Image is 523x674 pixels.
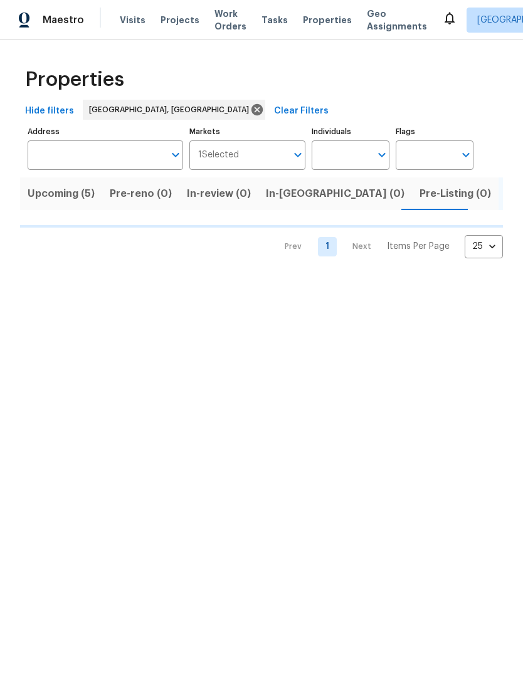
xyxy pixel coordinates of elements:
button: Clear Filters [269,100,334,123]
span: Maestro [43,14,84,26]
span: Clear Filters [274,103,329,119]
p: Items Per Page [387,240,450,253]
span: Work Orders [214,8,246,33]
span: Projects [161,14,199,26]
span: 1 Selected [198,150,239,161]
button: Open [373,146,391,164]
span: In-[GEOGRAPHIC_DATA] (0) [266,185,404,203]
span: Hide filters [25,103,74,119]
label: Individuals [312,128,389,135]
button: Open [167,146,184,164]
label: Flags [396,128,473,135]
nav: Pagination Navigation [273,235,503,258]
div: 25 [465,230,503,263]
span: Properties [25,73,124,86]
label: Address [28,128,183,135]
span: Properties [303,14,352,26]
label: Markets [189,128,306,135]
a: Goto page 1 [318,237,337,256]
button: Open [289,146,307,164]
span: [GEOGRAPHIC_DATA], [GEOGRAPHIC_DATA] [89,103,254,116]
span: Pre-Listing (0) [420,185,491,203]
span: Pre-reno (0) [110,185,172,203]
span: Geo Assignments [367,8,427,33]
div: [GEOGRAPHIC_DATA], [GEOGRAPHIC_DATA] [83,100,265,120]
span: Upcoming (5) [28,185,95,203]
button: Hide filters [20,100,79,123]
span: Visits [120,14,145,26]
span: In-review (0) [187,185,251,203]
button: Open [457,146,475,164]
span: Tasks [261,16,288,24]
